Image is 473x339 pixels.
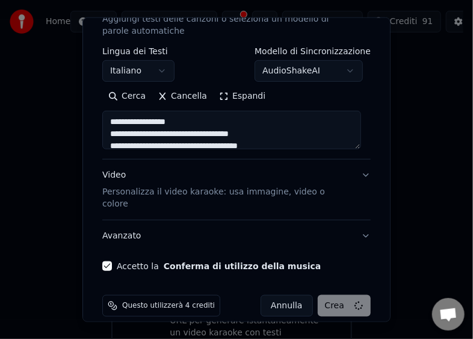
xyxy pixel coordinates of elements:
[122,301,215,311] span: Questo utilizzerà 4 crediti
[213,87,271,106] button: Espandi
[102,186,351,210] p: Personalizza il video karaoke: usa immagine, video o colore
[102,13,351,37] p: Aggiungi testi delle canzoni o seleziona un modello di parole automatiche
[102,87,152,106] button: Cerca
[117,262,321,270] label: Accetto la
[255,47,371,55] label: Modello di Sincronizzazione
[102,169,351,210] div: Video
[164,262,321,270] button: Accetto la
[152,87,213,106] button: Cancella
[102,47,371,159] div: TestiAggiungi testi delle canzoni o seleziona un modello di parole automatiche
[102,160,371,220] button: VideoPersonalizza il video karaoke: usa immagine, video o colore
[261,295,313,317] button: Annulla
[102,220,371,252] button: Avanzato
[102,47,175,55] label: Lingua dei Testi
